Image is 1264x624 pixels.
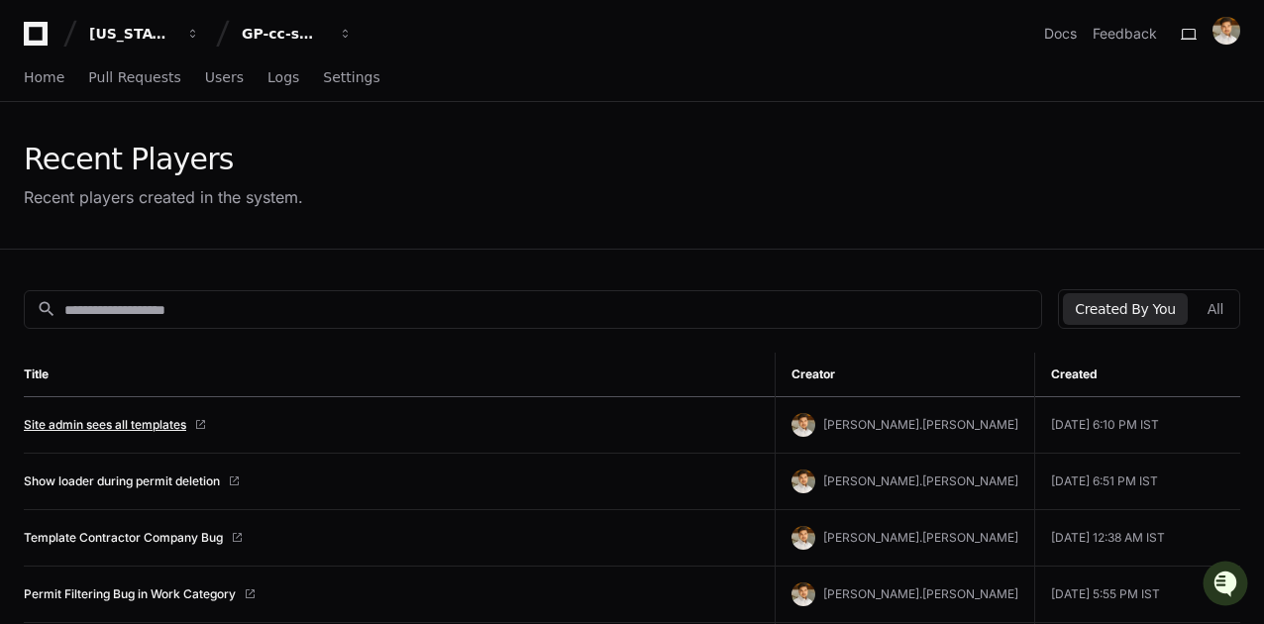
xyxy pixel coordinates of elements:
[1034,454,1240,510] td: [DATE] 6:51 PM IST
[205,71,244,83] span: Users
[267,71,299,83] span: Logs
[323,55,379,101] a: Settings
[823,530,1018,545] span: [PERSON_NAME].[PERSON_NAME]
[24,185,303,209] div: Recent players created in the system.
[791,582,815,606] img: avatar
[1034,567,1240,623] td: [DATE] 5:55 PM IST
[20,20,59,59] img: PlayerZero
[1196,293,1235,325] button: All
[89,24,174,44] div: [US_STATE] Pacific
[20,79,361,111] div: Welcome
[323,71,379,83] span: Settings
[197,208,240,223] span: Pylon
[88,71,180,83] span: Pull Requests
[791,526,815,550] img: avatar
[67,167,251,183] div: We're available if you need us!
[81,16,208,52] button: [US_STATE] Pacific
[24,473,220,489] a: Show loader during permit deletion
[823,473,1018,488] span: [PERSON_NAME].[PERSON_NAME]
[1212,17,1240,45] img: avatar
[775,353,1034,397] th: Creator
[24,530,223,546] a: Template Contractor Company Bug
[337,154,361,177] button: Start new chat
[20,148,55,183] img: 1756235613930-3d25f9e4-fa56-45dd-b3ad-e072dfbd1548
[24,55,64,101] a: Home
[24,71,64,83] span: Home
[67,148,325,167] div: Start new chat
[234,16,361,52] button: GP-cc-sml-apps
[823,586,1018,601] span: [PERSON_NAME].[PERSON_NAME]
[267,55,299,101] a: Logs
[791,413,815,437] img: avatar
[1201,559,1254,612] iframe: Open customer support
[1034,397,1240,454] td: [DATE] 6:10 PM IST
[791,469,815,493] img: avatar
[37,299,56,319] mat-icon: search
[1034,510,1240,567] td: [DATE] 12:38 AM IST
[242,24,327,44] div: GP-cc-sml-apps
[88,55,180,101] a: Pull Requests
[24,142,303,177] div: Recent Players
[24,586,236,602] a: Permit Filtering Bug in Work Category
[24,417,186,433] a: Site admin sees all templates
[1093,24,1157,44] button: Feedback
[1044,24,1077,44] a: Docs
[1034,353,1240,397] th: Created
[205,55,244,101] a: Users
[1063,293,1187,325] button: Created By You
[140,207,240,223] a: Powered byPylon
[823,417,1018,432] span: [PERSON_NAME].[PERSON_NAME]
[24,353,775,397] th: Title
